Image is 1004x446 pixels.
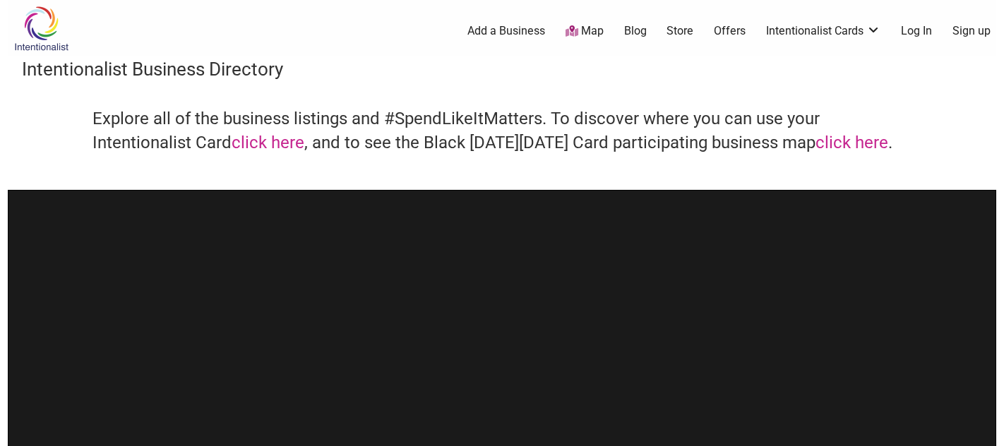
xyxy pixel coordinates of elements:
a: click here [232,133,304,152]
a: Add a Business [467,23,545,39]
a: Log In [901,23,932,39]
a: Sign up [952,23,991,39]
a: Intentionalist Cards [766,23,880,39]
a: click here [815,133,888,152]
h3: Intentionalist Business Directory [22,56,982,82]
img: Intentionalist [8,6,75,52]
a: Store [667,23,693,39]
a: Blog [624,23,647,39]
a: Offers [714,23,746,39]
a: Map [566,23,604,40]
h4: Explore all of the business listings and #SpendLikeItMatters. To discover where you can use your ... [92,107,912,155]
